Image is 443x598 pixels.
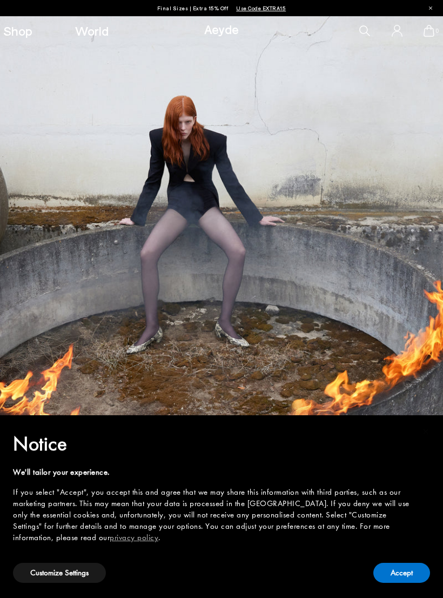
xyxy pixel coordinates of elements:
[413,418,439,444] button: Close this notice
[373,563,430,583] button: Accept
[434,28,440,34] span: 0
[3,24,32,37] a: Shop
[204,21,239,37] a: Aeyde
[13,467,413,478] div: We'll tailor your experience.
[157,3,286,14] p: Final Sizes | Extra 15% Off
[110,532,158,543] a: privacy policy
[13,563,106,583] button: Customize Settings
[13,487,413,543] div: If you select "Accept", you accept this and agree that we may share this information with third p...
[422,423,429,440] span: ×
[236,5,286,11] span: Navigate to /collections/ss25-final-sizes
[13,430,413,458] h2: Notice
[75,24,109,37] a: World
[424,25,434,37] a: 0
